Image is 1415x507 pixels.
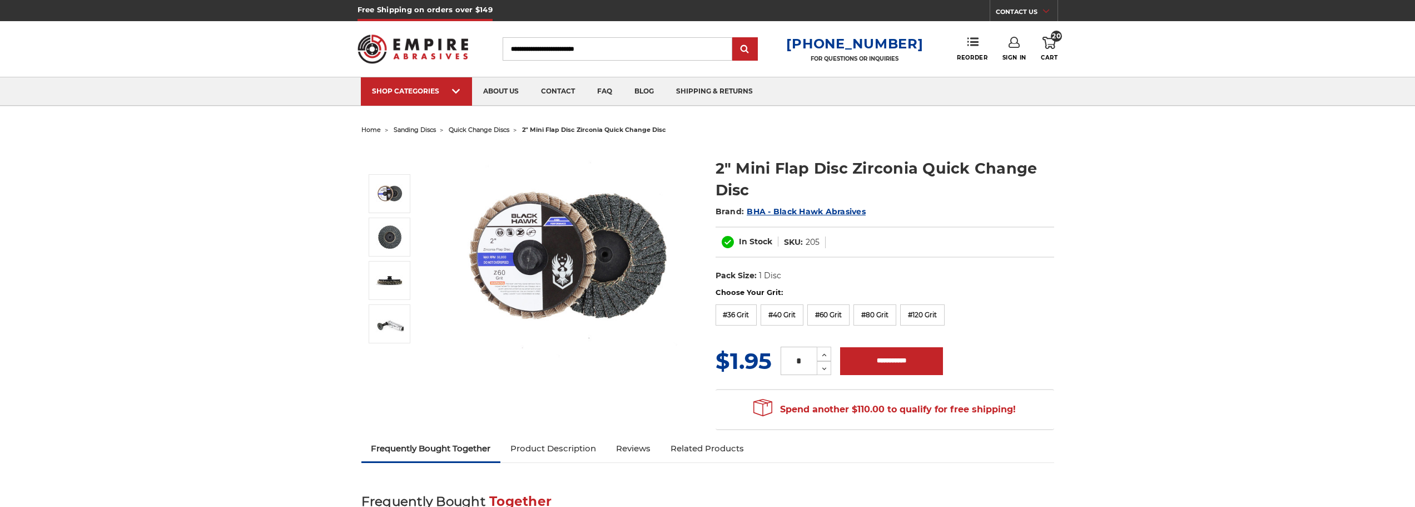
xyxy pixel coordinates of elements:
[376,267,404,294] img: Side View of BHA 2-Inch Quick Change Flap Disc with Male Roloc Connector for Die Grinders
[376,180,404,208] img: Black Hawk Abrasives 2-inch Zirconia Flap Disc with 60 Grit Zirconia for Smooth Finishing
[606,436,661,461] a: Reviews
[586,77,623,106] a: faq
[472,77,530,106] a: about us
[665,77,764,106] a: shipping & returns
[358,27,469,71] img: Empire Abrasives
[957,37,987,61] a: Reorder
[372,87,461,95] div: SHOP CATEGORIES
[716,347,772,375] span: $1.95
[753,404,1016,415] span: Spend another $110.00 to qualify for free shipping!
[376,223,404,251] img: BHA 2" Zirconia Flap Disc, 60 Grit, for Efficient Surface Blending
[1051,31,1062,42] span: 20
[747,206,866,216] a: BHA - Black Hawk Abrasives
[996,6,1057,21] a: CONTACT US
[716,157,1054,201] h1: 2" Mini Flap Disc Zirconia Quick Change Disc
[784,237,803,248] dt: SKU:
[759,270,781,282] dd: 1 Disc
[376,310,404,338] img: 2" Quick Change Flap Disc Mounted on Die Grinder for Precision Metal Work
[361,436,501,461] a: Frequently Bought Together
[361,126,381,134] a: home
[623,77,665,106] a: blog
[522,126,666,134] span: 2" mini flap disc zirconia quick change disc
[739,237,772,247] span: In Stock
[394,126,436,134] a: sanding discs
[957,54,987,61] span: Reorder
[716,270,757,282] dt: Pack Size:
[734,38,756,61] input: Submit
[786,55,923,62] p: FOR QUESTIONS OR INQUIRIES
[786,36,923,52] a: [PHONE_NUMBER]
[661,436,754,461] a: Related Products
[1002,54,1026,61] span: Sign In
[806,237,820,248] dd: 205
[456,146,679,368] img: Black Hawk Abrasives 2-inch Zirconia Flap Disc with 60 Grit Zirconia for Smooth Finishing
[500,436,606,461] a: Product Description
[716,287,1054,298] label: Choose Your Grit:
[1041,37,1057,61] a: 20 Cart
[530,77,586,106] a: contact
[716,206,744,216] span: Brand:
[449,126,509,134] a: quick change discs
[1041,54,1057,61] span: Cart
